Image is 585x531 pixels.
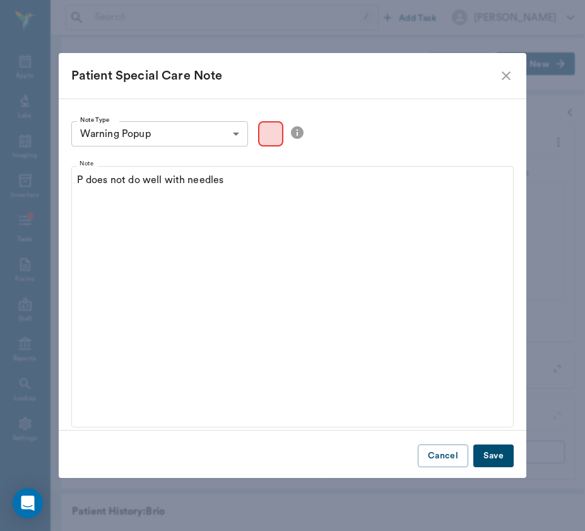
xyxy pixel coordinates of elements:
div: Warning Popup [71,121,249,146]
label: Note Type [80,116,110,124]
button: Cancel [418,444,468,468]
div: Open Intercom Messenger [13,488,43,518]
p: P does not do well with needles [77,172,509,188]
label: Note [80,160,93,169]
button: Save [473,444,514,468]
div: Color preview [258,121,283,146]
div: Patient Special Care Note [71,66,499,86]
button: close [499,68,514,83]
